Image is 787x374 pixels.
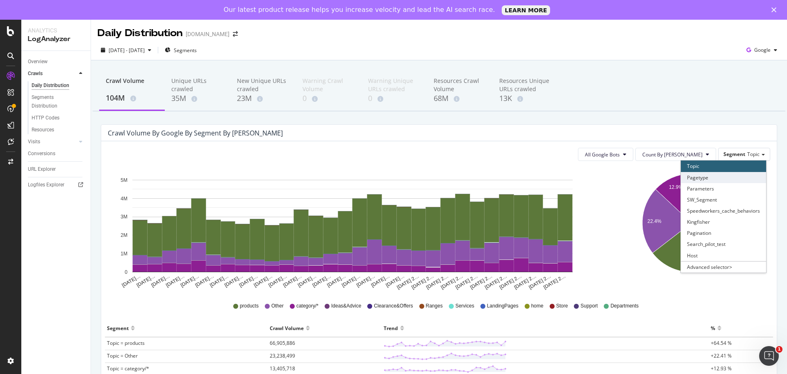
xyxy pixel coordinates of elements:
div: 68M [434,93,486,104]
div: Pagetype [681,172,766,183]
div: Trend [384,321,398,335]
span: Topic = category/* [107,365,149,372]
div: Close [771,7,780,12]
div: Search_pilot_test [681,239,766,250]
div: Host [681,250,766,261]
div: Resources Crawl Volume [434,77,486,93]
text: 4M [121,196,127,202]
div: URL Explorer [28,165,56,174]
text: 12.9% [669,185,682,190]
text: 2M [121,232,127,238]
span: products [240,303,259,310]
div: Crawl Volume [106,77,158,92]
button: [DATE] - [DATE] [98,44,155,57]
div: Overview [28,57,48,66]
span: Services [455,303,474,310]
span: 13,405,718 [270,365,295,372]
span: [DATE] - [DATE] [109,47,145,54]
a: Segments Distribution [32,93,85,110]
text: 1M [121,251,127,257]
a: Daily Distribution [32,81,85,90]
span: Support [580,303,598,310]
span: Topic = products [107,340,145,346]
div: Warning Unique URLs crawled [368,77,421,93]
a: HTTP Codes [32,114,85,122]
div: Analytics [28,26,84,34]
span: Topic [747,151,760,158]
span: Departments [610,303,639,310]
div: % [711,321,715,335]
div: Daily Distribution [32,81,69,90]
a: Conversions [28,149,85,158]
span: 23,238,499 [270,352,295,359]
div: Parameters [681,183,766,194]
div: Daily Distribution [98,26,182,40]
div: New Unique URLs crawled [237,77,289,93]
div: arrow-right-arrow-left [233,31,238,37]
button: Segments [161,44,200,57]
a: LEARN MORE [502,5,550,15]
span: home [531,303,544,310]
span: Google [754,46,771,53]
div: 0 [303,93,355,104]
div: Kingfisher [681,216,766,227]
span: Ideas&Advice [331,303,361,310]
iframe: Intercom live chat [759,346,779,366]
div: Conversions [28,149,55,158]
button: Count By [PERSON_NAME] [635,148,716,161]
a: URL Explorer [28,165,85,174]
span: Count By Day [642,151,703,158]
text: 22.4% [647,218,661,224]
div: Resources [32,126,54,134]
span: Segments [174,47,197,54]
span: 1 [776,346,782,353]
span: Segment [723,151,745,158]
div: Visits [28,138,40,146]
div: HTTP Codes [32,114,59,122]
a: Logfiles Explorer [28,181,85,189]
a: Resources [32,126,85,134]
div: [DOMAIN_NAME] [186,30,230,38]
div: Speedworkers_cache_behaviors [681,205,766,216]
div: Segment [107,321,129,335]
button: All Google Bots [578,148,633,161]
span: Clearance&Offers [374,303,413,310]
div: 0 [368,93,421,104]
span: 66,905,886 [270,340,295,346]
div: Unique URLs crawled [171,77,224,93]
span: All Google Bots [585,151,620,158]
span: Ranges [426,303,443,310]
div: Our latest product release helps you increase velocity and lead the AI search race. [224,6,495,14]
div: 35M [171,93,224,104]
div: Advanced selector > [681,261,766,273]
div: Logfiles Explorer [28,181,64,189]
text: 5M [121,177,127,183]
span: category/* [296,303,318,310]
span: Store [556,303,568,310]
span: LandingPages [487,303,519,310]
a: Visits [28,138,77,146]
span: Other [271,303,284,310]
span: +64.54 % [711,340,732,346]
div: Topic [681,161,766,172]
svg: A chart. [614,167,769,291]
div: 13K [499,93,552,104]
span: +22.41 % [711,352,732,359]
div: 104M [106,93,158,103]
div: SW_Segment [681,194,766,205]
div: Crawls [28,69,43,78]
div: 23M [237,93,289,104]
div: Crawl Volume by google by Segment by [PERSON_NAME] [108,129,283,137]
div: Warning Crawl Volume [303,77,355,93]
text: 0 [125,269,127,275]
text: 3M [121,214,127,220]
span: Topic = Other [107,352,138,359]
svg: A chart. [108,167,597,291]
a: Crawls [28,69,77,78]
div: Crawl Volume [270,321,304,335]
span: +12.93 % [711,365,732,372]
div: Segments Distribution [32,93,77,110]
div: LogAnalyzer [28,34,84,44]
